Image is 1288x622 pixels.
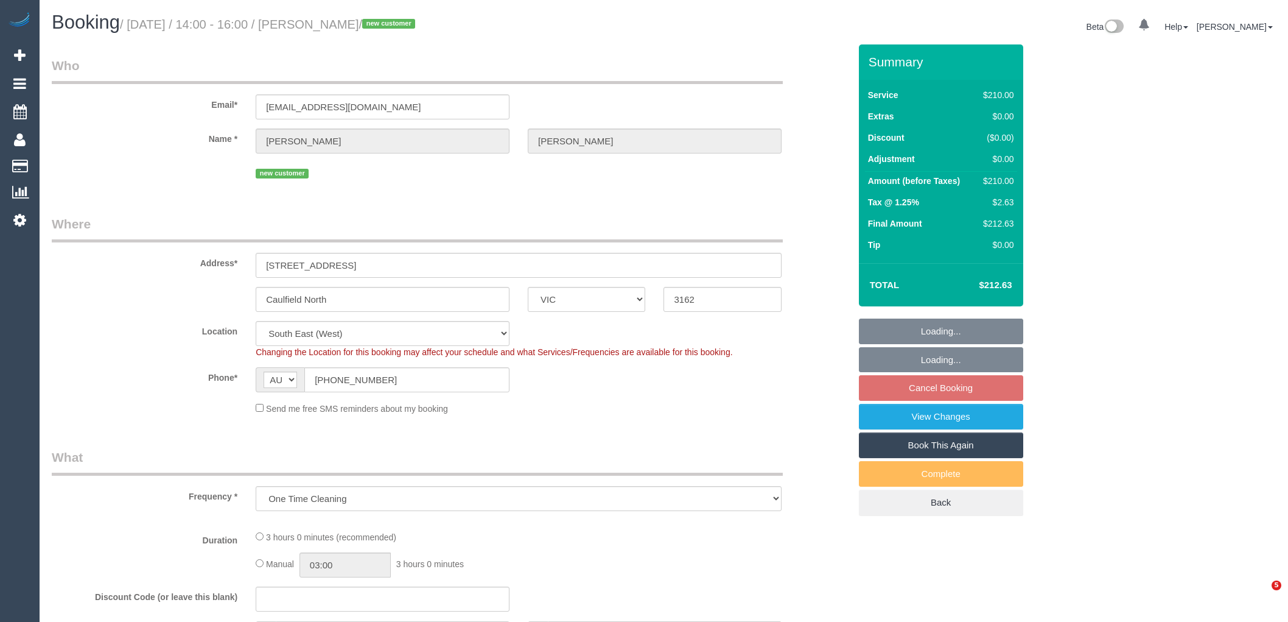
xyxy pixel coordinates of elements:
span: Send me free SMS reminders about my booking [266,404,448,414]
label: Frequency * [43,486,247,503]
label: Amount (before Taxes) [868,175,960,187]
iframe: Intercom live chat [1247,581,1276,610]
span: / [359,18,419,31]
input: Phone* [304,367,509,392]
label: Discount Code (or leave this blank) [43,587,247,603]
input: Post Code* [663,287,781,312]
a: Book This Again [859,433,1023,458]
span: Changing the Location for this booking may affect your schedule and what Services/Frequencies are... [256,347,732,357]
label: Tax @ 1.25% [868,196,919,208]
div: $0.00 [978,153,1013,165]
label: Service [868,89,898,101]
span: 5 [1272,581,1281,590]
div: $210.00 [978,89,1013,101]
a: Help [1164,22,1188,32]
img: Automaid Logo [7,12,32,29]
span: Manual [266,559,294,569]
strong: Total [870,280,900,290]
div: $0.00 [978,110,1013,122]
label: Adjustment [868,153,915,165]
label: Final Amount [868,217,922,230]
legend: Who [52,57,783,84]
a: [PERSON_NAME] [1197,22,1273,32]
span: Booking [52,12,120,33]
label: Address* [43,253,247,269]
label: Email* [43,94,247,111]
div: $210.00 [978,175,1013,187]
input: Email* [256,94,509,119]
small: / [DATE] / 14:00 - 16:00 / [PERSON_NAME] [120,18,419,31]
label: Extras [868,110,894,122]
a: Beta [1087,22,1124,32]
a: Back [859,490,1023,515]
span: 3 hours 0 minutes [396,559,464,569]
input: Suburb* [256,287,509,312]
label: Duration [43,530,247,546]
span: new customer [256,169,309,178]
input: First Name* [256,129,509,154]
h3: Summary [869,55,1017,69]
span: new customer [362,19,415,29]
label: Tip [868,239,881,251]
label: Phone* [43,367,247,384]
div: ($0.00) [978,132,1013,144]
img: New interface [1104,19,1124,35]
legend: Where [52,215,783,242]
h4: $212.63 [942,280,1012,291]
div: $2.63 [978,196,1013,208]
input: Last Name* [528,129,782,154]
div: $212.63 [978,217,1013,230]
legend: What [52,448,783,476]
label: Name * [43,129,247,145]
label: Location [43,321,247,338]
span: 3 hours 0 minutes (recommended) [266,532,396,542]
a: View Changes [859,404,1023,429]
label: Discount [868,132,905,144]
div: $0.00 [978,239,1013,251]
